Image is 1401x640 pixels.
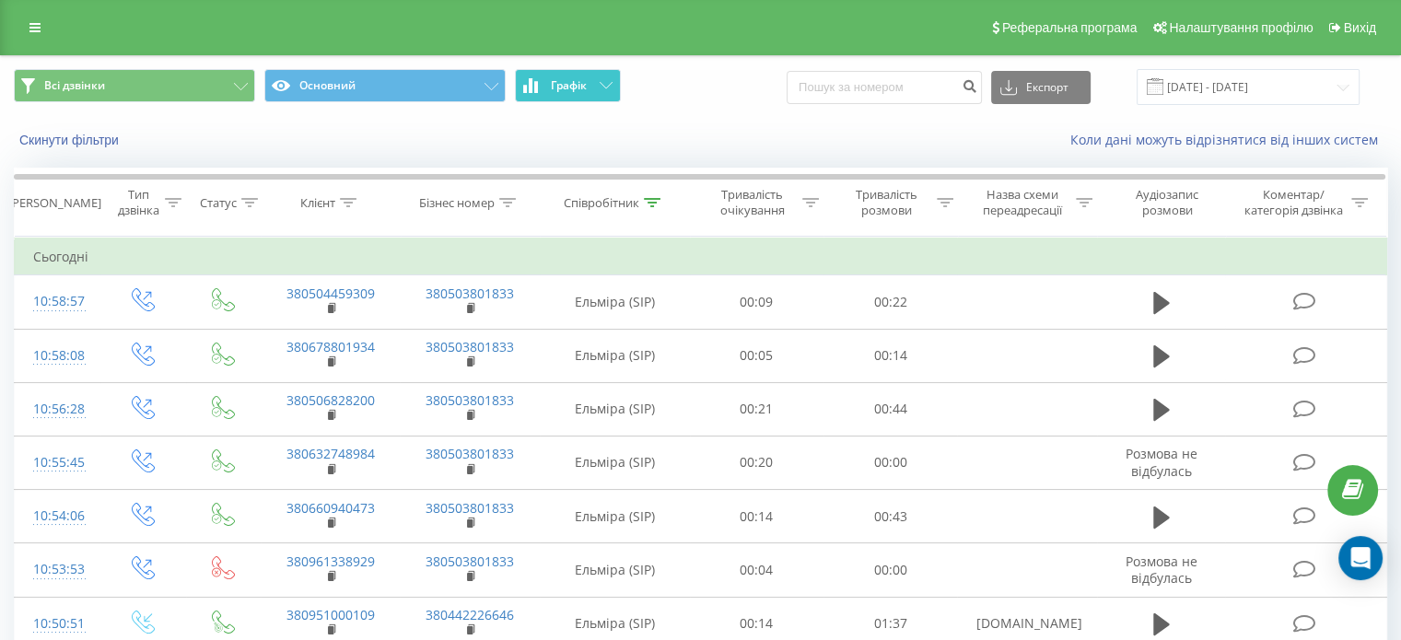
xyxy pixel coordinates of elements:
[540,490,690,543] td: Ельміра (SIP)
[515,69,621,102] button: Графік
[1126,553,1197,587] span: Розмова не відбулась
[564,195,639,211] div: Співробітник
[540,436,690,489] td: Ельміра (SIP)
[15,239,1387,275] td: Сьогодні
[540,275,690,329] td: Ельміра (SIP)
[975,187,1071,218] div: Назва схеми переадресації
[690,329,823,382] td: 00:05
[33,391,82,427] div: 10:56:28
[690,543,823,597] td: 00:04
[1002,20,1138,35] span: Реферальна програма
[540,543,690,597] td: Ельміра (SIP)
[286,391,375,409] a: 380506828200
[426,553,514,570] a: 380503801833
[426,445,514,462] a: 380503801833
[426,499,514,517] a: 380503801833
[1344,20,1376,35] span: Вихід
[1338,536,1383,580] div: Open Intercom Messenger
[8,195,101,211] div: [PERSON_NAME]
[426,606,514,623] a: 380442226646
[33,552,82,588] div: 10:53:53
[823,275,957,329] td: 00:22
[286,606,375,623] a: 380951000109
[426,391,514,409] a: 380503801833
[33,284,82,320] div: 10:58:57
[1169,20,1313,35] span: Налаштування профілю
[286,499,375,517] a: 380660940473
[286,338,375,355] a: 380678801934
[1126,445,1197,479] span: Розмова не відбулась
[286,445,375,462] a: 380632748984
[823,329,957,382] td: 00:14
[690,490,823,543] td: 00:14
[823,543,957,597] td: 00:00
[1114,187,1221,218] div: Аудіозапис розмови
[1239,187,1347,218] div: Коментар/категорія дзвінка
[33,338,82,374] div: 10:58:08
[116,187,159,218] div: Тип дзвінка
[300,195,335,211] div: Клієнт
[33,498,82,534] div: 10:54:06
[551,79,587,92] span: Графік
[690,382,823,436] td: 00:21
[426,338,514,355] a: 380503801833
[540,329,690,382] td: Ельміра (SIP)
[787,71,982,104] input: Пошук за номером
[706,187,799,218] div: Тривалість очікування
[264,69,506,102] button: Основний
[33,445,82,481] div: 10:55:45
[200,195,237,211] div: Статус
[14,132,128,148] button: Скинути фільтри
[840,187,932,218] div: Тривалість розмови
[426,285,514,302] a: 380503801833
[14,69,255,102] button: Всі дзвінки
[44,78,105,93] span: Всі дзвінки
[1070,131,1387,148] a: Коли дані можуть відрізнятися вiд інших систем
[690,275,823,329] td: 00:09
[823,436,957,489] td: 00:00
[286,285,375,302] a: 380504459309
[690,436,823,489] td: 00:20
[540,382,690,436] td: Ельміра (SIP)
[286,553,375,570] a: 380961338929
[419,195,495,211] div: Бізнес номер
[991,71,1091,104] button: Експорт
[823,382,957,436] td: 00:44
[823,490,957,543] td: 00:43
